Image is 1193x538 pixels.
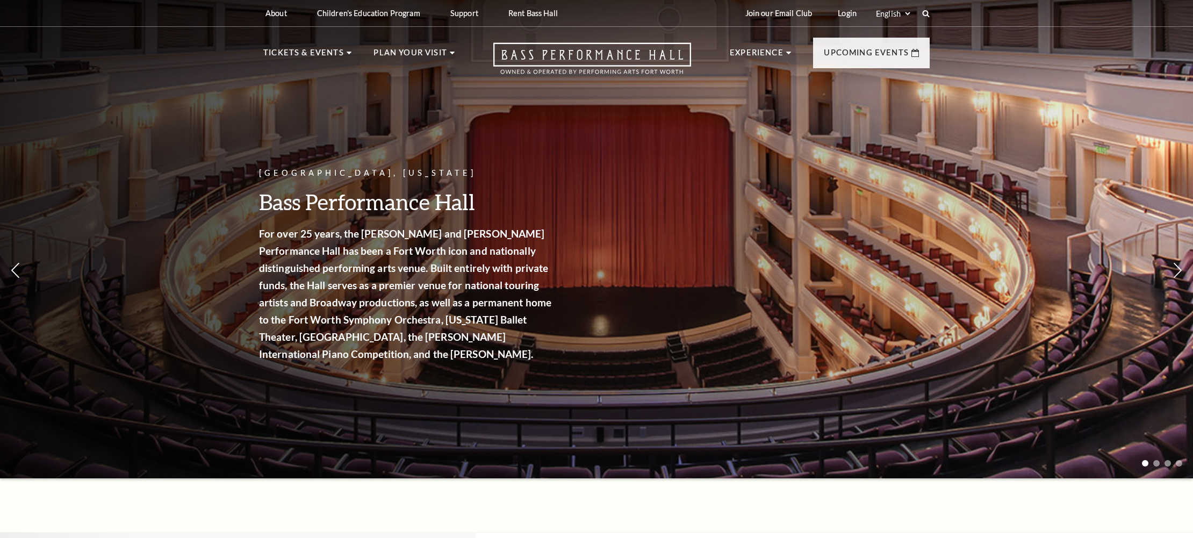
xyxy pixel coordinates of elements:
[259,188,555,216] h3: Bass Performance Hall
[317,9,420,18] p: Children's Education Program
[373,46,447,66] p: Plan Your Visit
[508,9,558,18] p: Rent Bass Hall
[259,227,551,360] strong: For over 25 years, the [PERSON_NAME] and [PERSON_NAME] Performance Hall has been a Fort Worth ico...
[263,46,344,66] p: Tickets & Events
[259,167,555,180] p: [GEOGRAPHIC_DATA], [US_STATE]
[450,9,478,18] p: Support
[824,46,909,66] p: Upcoming Events
[730,46,784,66] p: Experience
[874,9,912,19] select: Select:
[265,9,287,18] p: About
